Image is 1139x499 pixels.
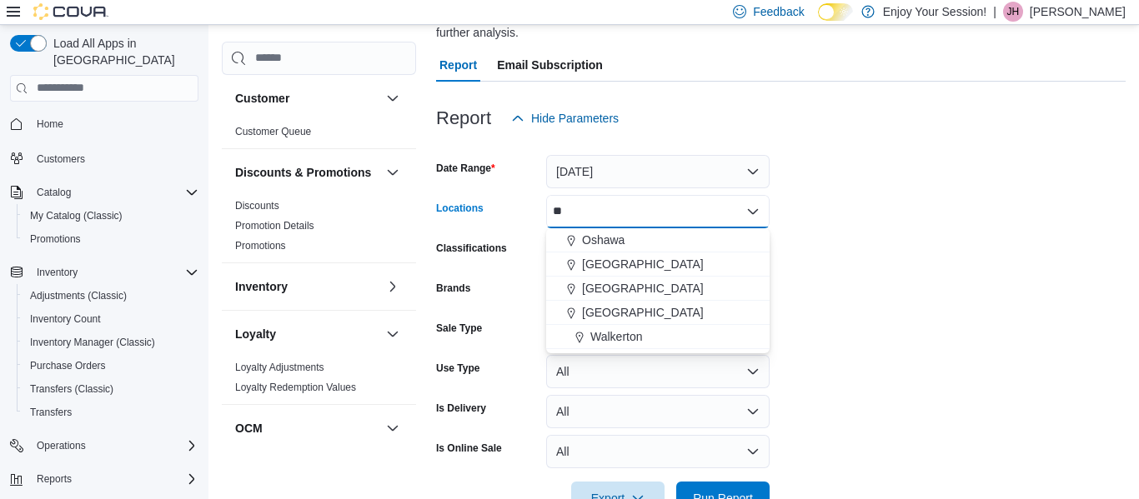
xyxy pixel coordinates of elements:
button: [DATE] [546,155,770,188]
span: Catalog [37,186,71,199]
button: [GEOGRAPHIC_DATA] [546,277,770,301]
a: My Catalog (Classic) [23,206,129,226]
button: Close list of options [746,205,760,218]
h3: Customer [235,90,289,107]
div: Discounts & Promotions [222,196,416,262]
button: Inventory Manager (Classic) [17,331,205,354]
span: Promotions [235,239,286,252]
span: Promotions [30,232,81,246]
button: Promotions [17,227,205,251]
button: Adjustments (Classic) [17,284,205,307]
button: Hide Parameters [504,102,625,135]
h3: Discounts & Promotions [235,164,371,181]
label: Brands [436,282,470,295]
span: Inventory [37,266,78,279]
button: Operations [30,436,93,456]
span: Adjustments (Classic) [30,289,127,302]
label: Is Delivery [436,402,486,415]
span: Hide Parameters [531,110,619,127]
h3: Inventory [235,278,288,295]
a: Promotions [23,229,88,249]
span: Catalog [30,182,198,202]
div: Customer [222,122,416,148]
span: Inventory Count [30,312,101,326]
span: Discounts [235,199,279,212]
a: Transfers (Classic) [23,379,120,399]
span: JH [1007,2,1020,22]
a: Promotion Details [235,220,314,232]
span: My Catalog (Classic) [30,209,123,222]
label: Classifications [436,242,507,255]
a: Loyalty Adjustments [235,362,324,373]
button: [GEOGRAPHIC_DATA] [546,252,770,277]
span: Customer Queue [235,125,311,138]
h3: OCM [235,420,263,437]
span: Transfers (Classic) [30,382,113,396]
a: Inventory Count [23,309,108,329]
span: Transfers [30,406,72,419]
span: Home [37,117,63,131]
div: Loyalty [222,357,416,404]
span: Transfers (Classic) [23,379,198,399]
p: | [993,2,996,22]
span: Customers [37,152,85,166]
span: Walkerton [590,328,643,345]
a: Adjustments (Classic) [23,286,133,306]
span: Purchase Orders [23,356,198,376]
span: Load All Apps in [GEOGRAPHIC_DATA] [47,35,198,68]
a: Loyalty Redemption Values [235,382,356,393]
button: Catalog [3,181,205,204]
label: Is Online Sale [436,442,502,455]
button: All [546,355,770,388]
a: Customers [30,149,92,169]
span: Adjustments (Classic) [23,286,198,306]
label: Sale Type [436,322,482,335]
button: Reports [30,469,78,489]
a: Promotions [235,240,286,252]
span: Inventory Count [23,309,198,329]
span: Reports [37,472,72,486]
button: Purchase Orders [17,354,205,377]
div: Julia Holladay [1003,2,1023,22]
a: Home [30,114,70,134]
p: Enjoy Your Session! [883,2,987,22]
span: [GEOGRAPHIC_DATA] [582,256,704,272]
button: Customer [383,88,403,108]
button: Discounts & Promotions [383,162,403,182]
button: Customer [235,90,379,107]
label: Date Range [436,162,495,175]
img: Cova [33,3,108,20]
button: Discounts & Promotions [235,164,379,181]
span: Inventory [30,262,198,282]
button: Inventory [235,278,379,295]
button: Inventory [30,262,84,282]
button: Operations [3,434,205,457]
span: Operations [37,439,86,452]
button: Transfers (Classic) [17,377,205,401]
span: Loyalty Adjustments [235,361,324,374]
span: Oshawa [582,232,625,248]
span: Dark Mode [818,21,819,22]
button: Loyalty [383,324,403,344]
span: Home [30,113,198,134]
h3: Report [436,108,491,128]
button: Transfers [17,401,205,424]
a: Customer Queue [235,126,311,137]
button: OCM [235,420,379,437]
span: Operations [30,436,198,456]
button: OCM [383,418,403,438]
span: [GEOGRAPHIC_DATA] [582,304,704,321]
span: Email Subscription [497,48,603,82]
a: Purchase Orders [23,356,113,376]
button: Inventory [3,261,205,284]
span: Loyalty Redemption Values [235,381,356,394]
span: [GEOGRAPHIC_DATA] [582,280,704,297]
span: Inventory Manager (Classic) [30,336,155,349]
h3: Loyalty [235,326,276,342]
a: Transfers [23,402,78,422]
button: My Catalog (Classic) [17,204,205,227]
button: Loyalty [235,326,379,342]
p: [PERSON_NAME] [1030,2,1126,22]
button: Home [3,112,205,136]
span: Promotions [23,229,198,249]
